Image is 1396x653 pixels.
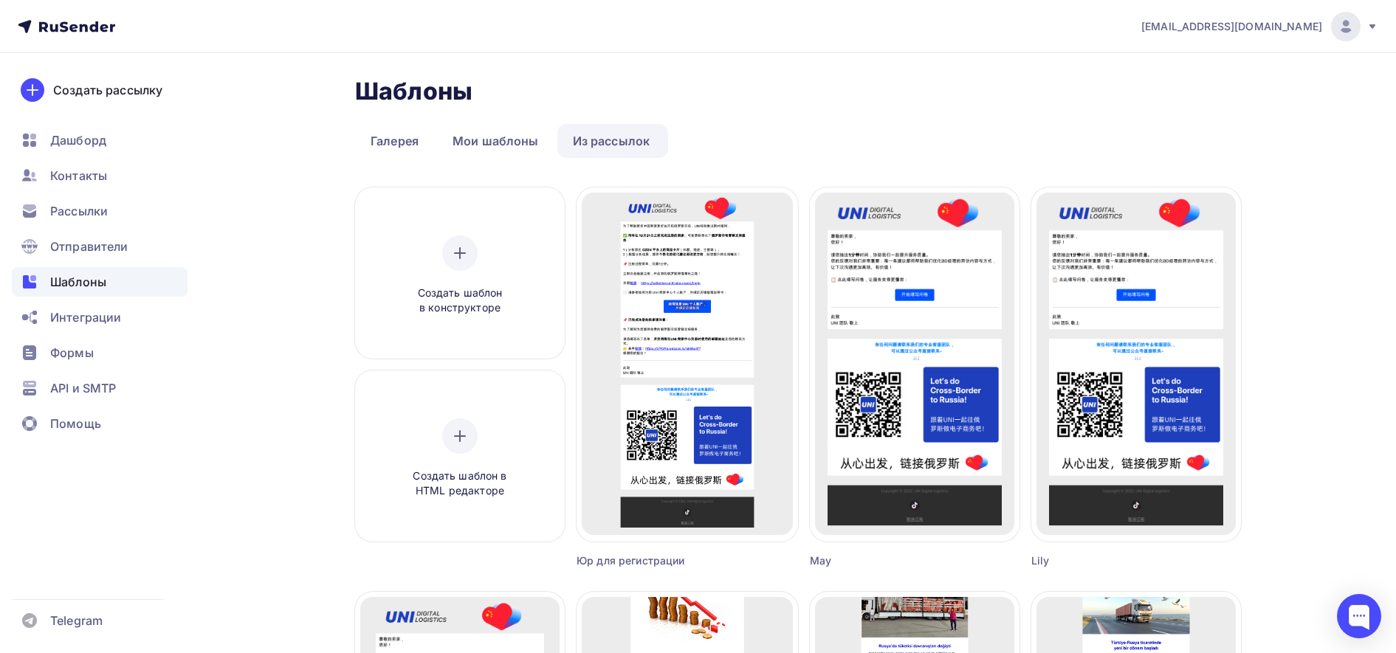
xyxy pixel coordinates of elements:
[437,124,554,158] a: Мои шаблоны
[355,124,434,158] a: Галерея
[355,77,472,106] h2: Шаблоны
[50,238,128,255] span: Отправители
[1141,12,1378,41] a: [EMAIL_ADDRESS][DOMAIN_NAME]
[50,202,108,220] span: Рассылки
[50,612,103,629] span: Telegram
[12,232,188,261] a: Отправители
[577,553,743,568] div: Юр для регистрации
[12,196,188,226] a: Рассылки
[1031,553,1189,568] div: Lily
[12,267,188,297] a: Шаблоны
[50,131,106,149] span: Дашборд
[50,273,106,291] span: Шаблоны
[53,81,162,99] div: Создать рассылку
[390,286,530,316] span: Создать шаблон в конструкторе
[50,344,94,362] span: Формы
[50,379,116,397] span: API и SMTP
[390,469,530,499] span: Создать шаблон в HTML редакторе
[50,308,121,326] span: Интеграции
[557,124,666,158] a: Из рассылок
[12,338,188,367] a: Формы
[1141,19,1322,34] span: [EMAIL_ADDRESS][DOMAIN_NAME]
[810,553,967,568] div: May
[50,415,101,432] span: Помощь
[50,167,107,184] span: Контакты
[12,125,188,155] a: Дашборд
[12,161,188,190] a: Контакты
